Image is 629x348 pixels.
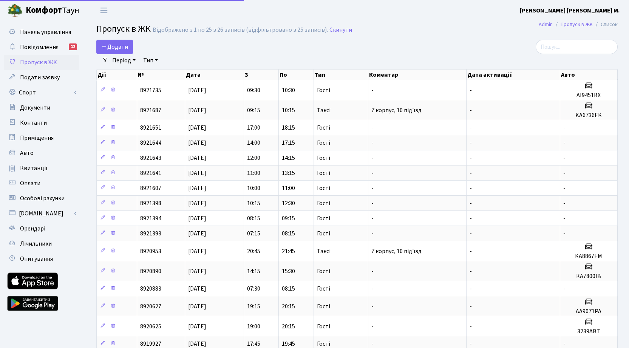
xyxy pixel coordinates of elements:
span: - [371,154,374,162]
a: Орендарі [4,221,79,236]
span: - [470,267,472,275]
a: Панель управління [4,25,79,40]
span: - [563,340,566,348]
span: Гості [317,323,330,329]
span: Таксі [317,248,331,254]
span: Додати [101,43,128,51]
th: По [279,70,314,80]
a: Період [109,54,139,67]
a: Квитанції [4,161,79,176]
th: Дата [185,70,244,80]
span: Оплати [20,179,40,187]
span: - [371,229,374,238]
span: 8921393 [140,229,161,238]
span: - [470,214,472,223]
span: 7 корпус, 10 під'їзд [371,247,422,255]
span: Пропуск в ЖК [20,58,57,67]
a: Приміщення [4,130,79,145]
b: Комфорт [26,4,62,16]
span: Гості [317,170,330,176]
span: 8920883 [140,285,161,293]
button: Переключити навігацію [94,4,113,17]
span: - [470,199,472,207]
span: 18:15 [282,124,295,132]
span: 8921607 [140,184,161,192]
span: - [371,199,374,207]
a: Оплати [4,176,79,191]
span: 8921643 [140,154,161,162]
h5: AA9071PA [563,308,614,315]
span: - [470,285,472,293]
th: № [137,70,185,80]
span: Квитанції [20,164,48,172]
span: 17:00 [247,124,260,132]
span: [DATE] [188,302,206,311]
span: 8920953 [140,247,161,255]
span: Гості [317,303,330,309]
span: 17:15 [282,139,295,147]
span: Опитування [20,255,53,263]
span: Гості [317,87,330,93]
span: [DATE] [188,267,206,275]
span: - [371,322,374,331]
span: - [371,124,374,132]
a: Особові рахунки [4,191,79,206]
span: - [470,154,472,162]
span: 13:15 [282,169,295,177]
span: 8921394 [140,214,161,223]
span: - [563,154,566,162]
span: 12:00 [247,154,260,162]
span: Таксі [317,107,331,113]
span: [DATE] [188,247,206,255]
span: [DATE] [188,184,206,192]
a: Повідомлення12 [4,40,79,55]
span: - [470,86,472,94]
span: 08:15 [282,285,295,293]
span: - [470,340,472,348]
span: - [371,340,374,348]
span: [DATE] [188,106,206,114]
span: - [470,302,472,311]
span: - [563,169,566,177]
a: Опитування [4,251,79,266]
span: 14:00 [247,139,260,147]
th: Тип [314,70,368,80]
a: Документи [4,100,79,115]
span: - [563,229,566,238]
span: Контакти [20,119,47,127]
span: 20:15 [282,302,295,311]
span: Гості [317,215,330,221]
span: 19:00 [247,322,260,331]
h5: KA8867EM [563,253,614,260]
span: [DATE] [188,229,206,238]
span: 10:15 [282,106,295,114]
span: - [470,184,472,192]
span: 20:15 [282,322,295,331]
a: Лічильники [4,236,79,251]
span: - [371,86,374,94]
th: Дії [97,70,137,80]
span: 11:00 [282,184,295,192]
span: - [371,302,374,311]
a: Подати заявку [4,70,79,85]
span: [DATE] [188,124,206,132]
span: [DATE] [188,214,206,223]
span: - [470,124,472,132]
span: 09:15 [247,106,260,114]
span: 10:00 [247,184,260,192]
span: Гості [317,230,330,237]
span: 09:30 [247,86,260,94]
span: - [563,184,566,192]
th: Дата активації [467,70,560,80]
img: logo.png [8,3,23,18]
span: - [371,169,374,177]
span: - [371,139,374,147]
a: Тип [140,54,161,67]
b: [PERSON_NAME] [PERSON_NAME] М. [520,6,620,15]
span: Гості [317,268,330,274]
span: 07:15 [247,229,260,238]
span: [DATE] [188,169,206,177]
th: Коментар [368,70,467,80]
span: [DATE] [188,154,206,162]
span: - [563,285,566,293]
